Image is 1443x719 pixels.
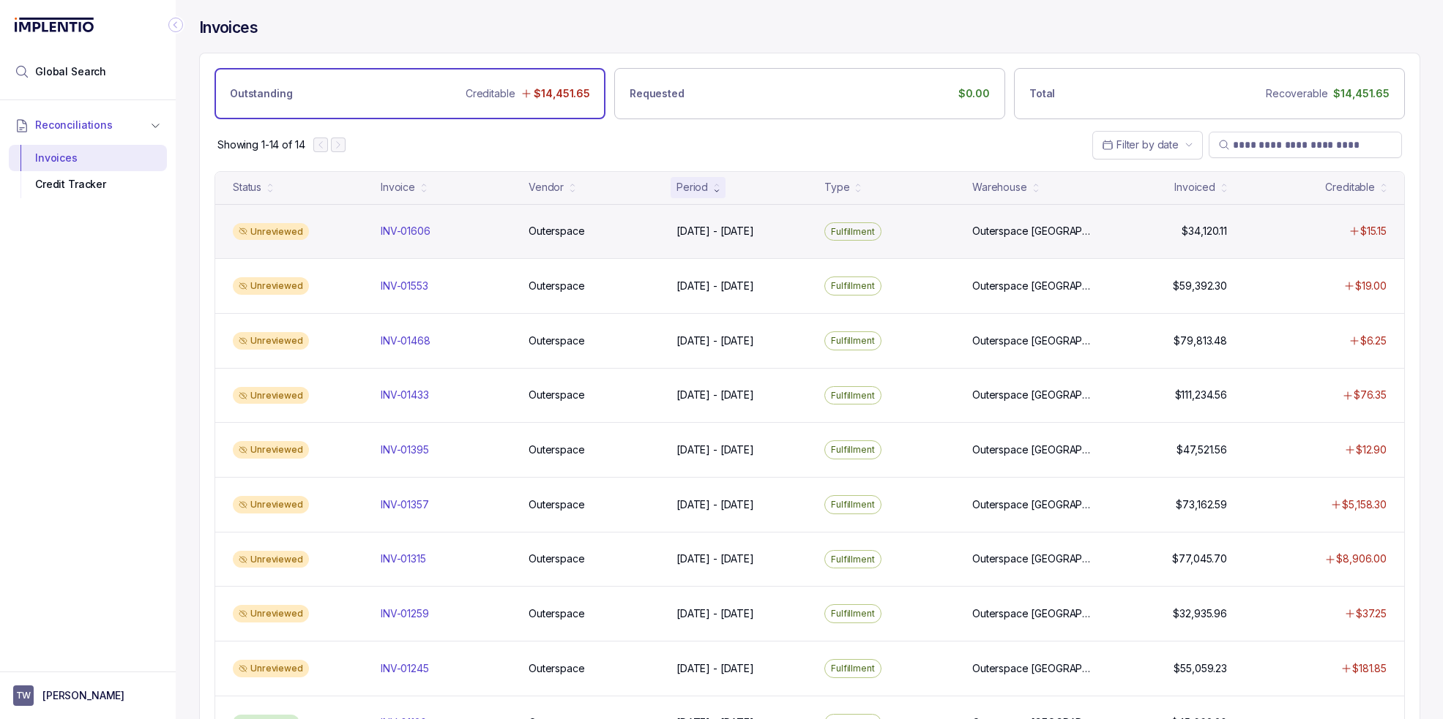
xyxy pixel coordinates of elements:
p: Outerspace [GEOGRAPHIC_DATA] [972,443,1091,457]
p: $19.00 [1355,279,1387,293]
p: $34,120.11 [1182,224,1227,238]
p: [DATE] - [DATE] [676,388,754,402]
p: [DATE] - [DATE] [676,224,754,238]
p: Outerspace [GEOGRAPHIC_DATA] [972,388,1091,402]
p: [DATE] - [DATE] [676,552,754,566]
p: INV-01315 [381,552,426,566]
p: Showing 1-14 of 14 [217,138,305,152]
p: [DATE] - [DATE] [676,443,754,457]
p: INV-01395 [381,443,429,457]
p: Outerspace [GEOGRAPHIC_DATA] [972,279,1091,293]
p: $5,158.30 [1342,497,1387,512]
p: [DATE] - [DATE] [676,497,754,512]
p: $14,451.65 [534,86,590,101]
p: $6.25 [1360,334,1387,348]
div: Status [233,180,261,195]
p: Outerspace [529,552,585,566]
p: Creditable [466,86,515,101]
div: Unreviewed [233,277,309,295]
button: Reconciliations [9,109,167,141]
div: Vendor [529,180,564,195]
p: Outerspace [529,443,585,457]
div: Credit Tracker [20,171,155,197]
div: Unreviewed [233,605,309,622]
p: Fulfillment [831,388,875,403]
div: Period [676,180,708,195]
p: $77,045.70 [1172,552,1227,566]
p: [DATE] - [DATE] [676,334,754,348]
p: Outerspace [529,224,585,238]
div: Unreviewed [233,496,309,513]
p: Fulfillment [831,661,875,676]
p: Total [1029,86,1055,101]
p: Fulfillment [831,443,875,457]
p: $12.90 [1356,443,1387,457]
p: $15.15 [1360,224,1387,238]
p: $14,451.65 [1333,86,1390,101]
p: Outerspace [529,279,585,293]
p: Fulfillment [831,552,875,567]
div: Unreviewed [233,551,309,568]
p: $32,935.96 [1173,606,1227,621]
p: $111,234.56 [1175,388,1227,402]
div: Unreviewed [233,660,309,677]
div: Unreviewed [233,441,309,459]
div: Collapse Icon [167,16,184,34]
p: Fulfillment [831,334,875,348]
p: $59,392.30 [1173,279,1227,293]
button: User initials[PERSON_NAME] [13,685,163,706]
div: Creditable [1325,180,1375,195]
p: $79,813.48 [1174,334,1227,348]
span: Global Search [35,64,106,79]
p: INV-01433 [381,388,429,402]
div: Reconciliations [9,142,167,201]
p: [DATE] - [DATE] [676,661,754,676]
div: Warehouse [972,180,1027,195]
p: Fulfillment [831,225,875,239]
p: Outstanding [230,86,292,101]
p: $55,059.23 [1174,661,1227,676]
p: [DATE] - [DATE] [676,606,754,621]
div: Remaining page entries [217,138,305,152]
p: Outerspace [GEOGRAPHIC_DATA] [972,606,1091,621]
p: INV-01553 [381,279,428,293]
p: $76.35 [1354,388,1387,402]
p: Recoverable [1266,86,1327,101]
p: $47,521.56 [1177,443,1227,457]
p: Outerspace [GEOGRAPHIC_DATA] [972,552,1091,566]
p: Outerspace [GEOGRAPHIC_DATA] [972,497,1091,512]
p: Outerspace [529,388,585,402]
p: Outerspace [529,334,585,348]
div: Invoiced [1174,180,1215,195]
p: Outerspace [GEOGRAPHIC_DATA] [972,661,1091,676]
p: Requested [630,86,685,101]
span: User initials [13,685,34,706]
p: Outerspace [529,497,585,512]
p: Outerspace [GEOGRAPHIC_DATA] [972,224,1091,238]
p: Outerspace [529,606,585,621]
p: $0.00 [958,86,990,101]
p: Outerspace [529,661,585,676]
p: Fulfillment [831,279,875,293]
p: INV-01606 [381,224,430,238]
h4: Invoices [199,18,258,38]
p: INV-01468 [381,334,430,348]
button: Date Range Picker [1092,131,1203,159]
div: Unreviewed [233,332,309,350]
p: $73,162.59 [1176,497,1227,512]
p: [PERSON_NAME] [42,688,124,703]
p: $8,906.00 [1336,552,1387,566]
p: $181.85 [1352,661,1387,676]
search: Date Range Picker [1102,138,1179,152]
p: Fulfillment [831,606,875,621]
p: $37.25 [1356,606,1387,621]
div: Unreviewed [233,387,309,404]
div: Type [824,180,849,195]
p: INV-01259 [381,606,429,621]
p: Fulfillment [831,497,875,512]
div: Unreviewed [233,223,309,241]
span: Reconciliations [35,118,113,132]
div: Invoices [20,145,155,171]
p: Outerspace [GEOGRAPHIC_DATA] [972,334,1091,348]
p: [DATE] - [DATE] [676,279,754,293]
